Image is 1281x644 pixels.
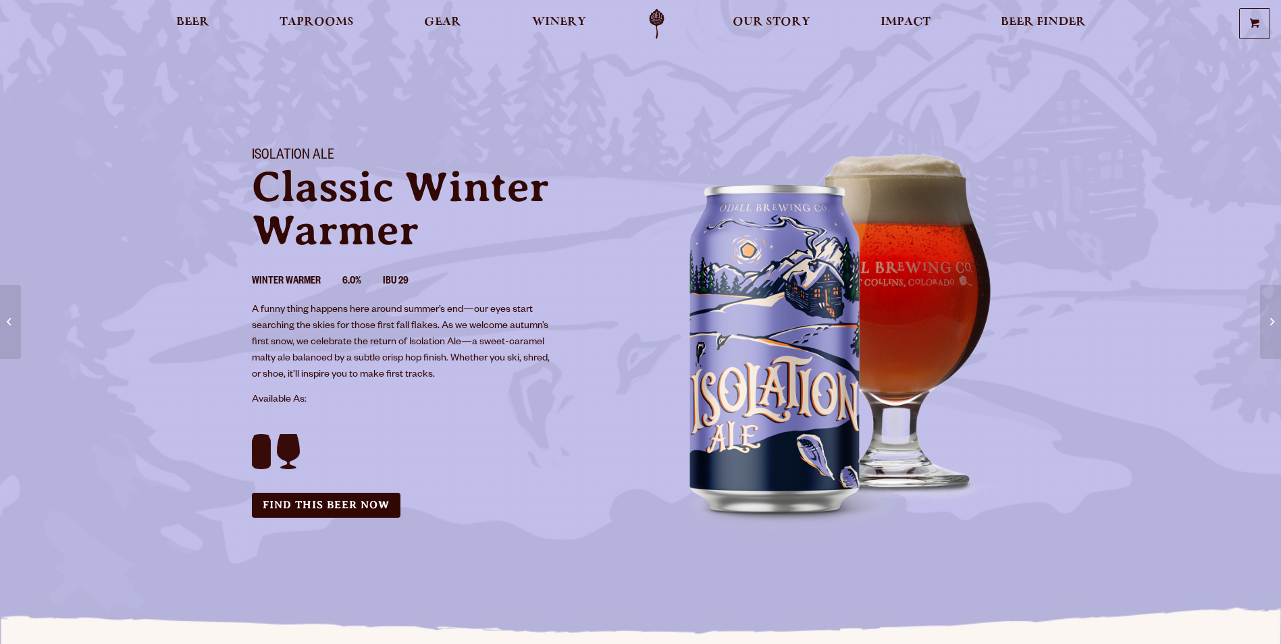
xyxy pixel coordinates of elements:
p: Classic Winter Warmer [252,165,625,252]
span: Taprooms [280,17,354,28]
a: Impact [872,9,939,39]
a: Odell Home [631,9,682,39]
span: Beer [176,17,209,28]
span: Our Story [733,17,810,28]
p: A funny thing happens here around summer’s end—our eyes start searching the skies for those first... [252,302,550,383]
a: Winery [523,9,595,39]
li: Winter Warmer [252,273,342,291]
a: Beer Finder [992,9,1095,39]
span: Impact [881,17,931,28]
span: Winery [532,17,586,28]
span: Beer Finder [1001,17,1086,28]
li: IBU 29 [383,273,430,291]
a: Taprooms [271,9,363,39]
a: Beer [167,9,218,39]
li: 6.0% [342,273,383,291]
h1: Isolation Ale [252,148,625,165]
a: Gear [415,9,470,39]
a: Find this Beer Now [252,493,400,518]
p: Available As: [252,392,625,408]
a: Our Story [724,9,819,39]
span: Gear [424,17,461,28]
